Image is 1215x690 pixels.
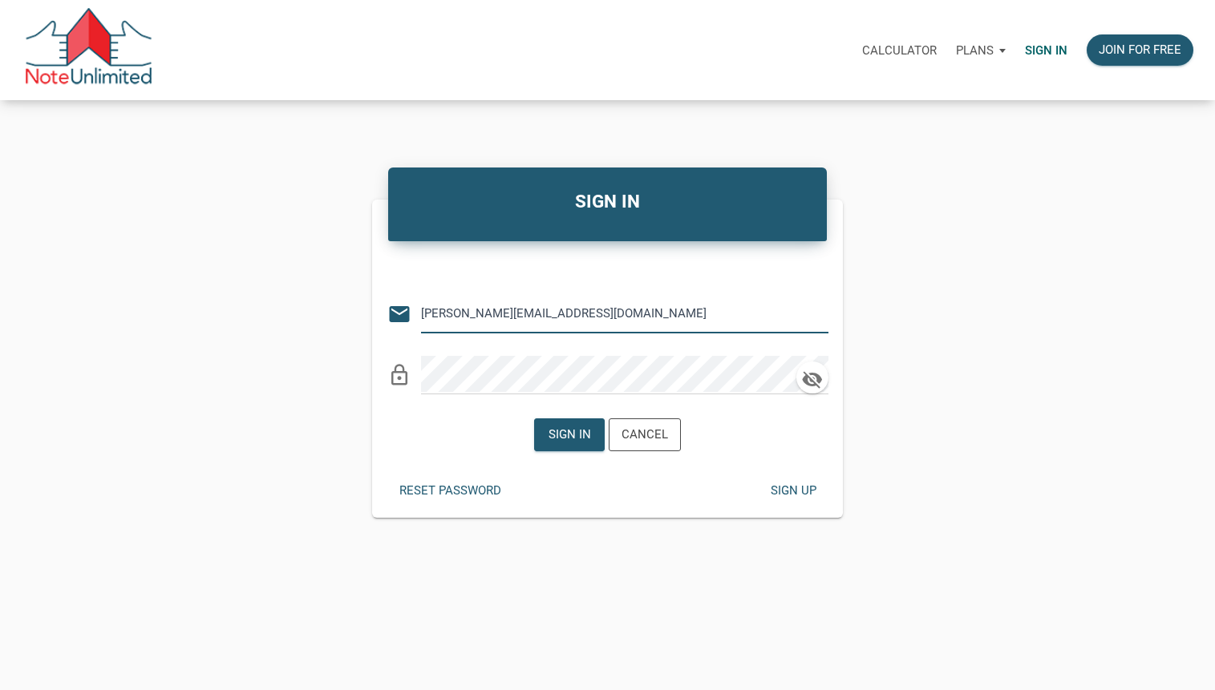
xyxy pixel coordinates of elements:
[387,302,411,326] i: email
[549,426,591,444] div: Sign in
[1099,41,1181,59] div: Join for free
[534,418,605,451] button: Sign in
[1087,34,1193,66] button: Join for free
[387,475,513,506] button: Reset password
[1025,43,1067,58] p: Sign in
[853,25,946,75] a: Calculator
[770,482,816,500] div: Sign up
[1015,25,1077,75] a: Sign in
[1077,25,1203,75] a: Join for free
[609,418,681,451] button: Cancel
[24,8,153,92] img: NoteUnlimited
[400,188,816,216] h4: SIGN IN
[946,26,1015,75] button: Plans
[946,25,1015,75] a: Plans
[862,43,937,58] p: Calculator
[387,363,411,387] i: lock_outline
[421,295,804,331] input: Email
[399,482,501,500] div: Reset password
[956,43,994,58] p: Plans
[622,426,668,444] div: Cancel
[758,475,828,506] button: Sign up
